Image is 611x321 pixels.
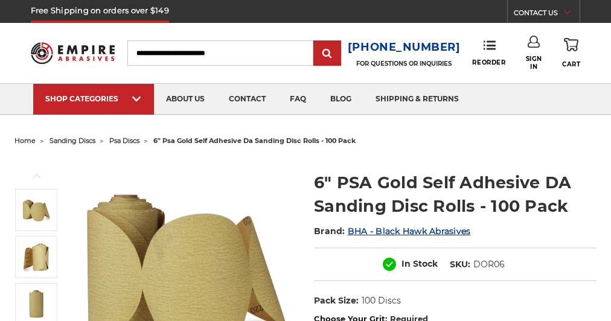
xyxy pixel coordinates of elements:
img: Empire Abrasives [31,37,115,70]
p: FOR QUESTIONS OR INQUIRIES [348,60,461,68]
span: In Stock [401,258,438,269]
a: shipping & returns [363,84,471,115]
span: Sign In [522,55,546,71]
a: home [14,136,36,145]
img: 6" Sticky Backed Sanding Discs [21,289,51,319]
img: 6" Roll of Gold PSA Discs [21,242,51,272]
a: psa discs [109,136,139,145]
button: Previous [22,163,51,189]
a: BHA - Black Hawk Abrasives [348,226,471,237]
a: [PHONE_NUMBER] [348,39,461,56]
a: Reorder [472,40,505,66]
a: Cart [562,36,580,70]
dt: SKU: [450,258,470,271]
h1: 6" PSA Gold Self Adhesive DA Sanding Disc Rolls - 100 Pack [314,171,597,218]
dd: DOR06 [473,258,505,271]
a: sanding discs [50,136,95,145]
img: 6" DA Sanding Discs on a Roll [21,195,51,225]
dd: 100 Discs [362,294,401,307]
dt: Pack Size: [314,294,359,307]
span: 6" psa gold self adhesive da sanding disc rolls - 100 pack [153,136,356,145]
a: contact [217,84,278,115]
a: blog [318,84,363,115]
input: Submit [315,42,339,66]
span: Brand: [314,226,345,237]
a: faq [278,84,318,115]
span: Reorder [472,59,505,66]
div: SHOP CATEGORIES [45,94,142,103]
span: Cart [562,60,580,68]
a: CONTACT US [514,6,580,23]
a: about us [154,84,217,115]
